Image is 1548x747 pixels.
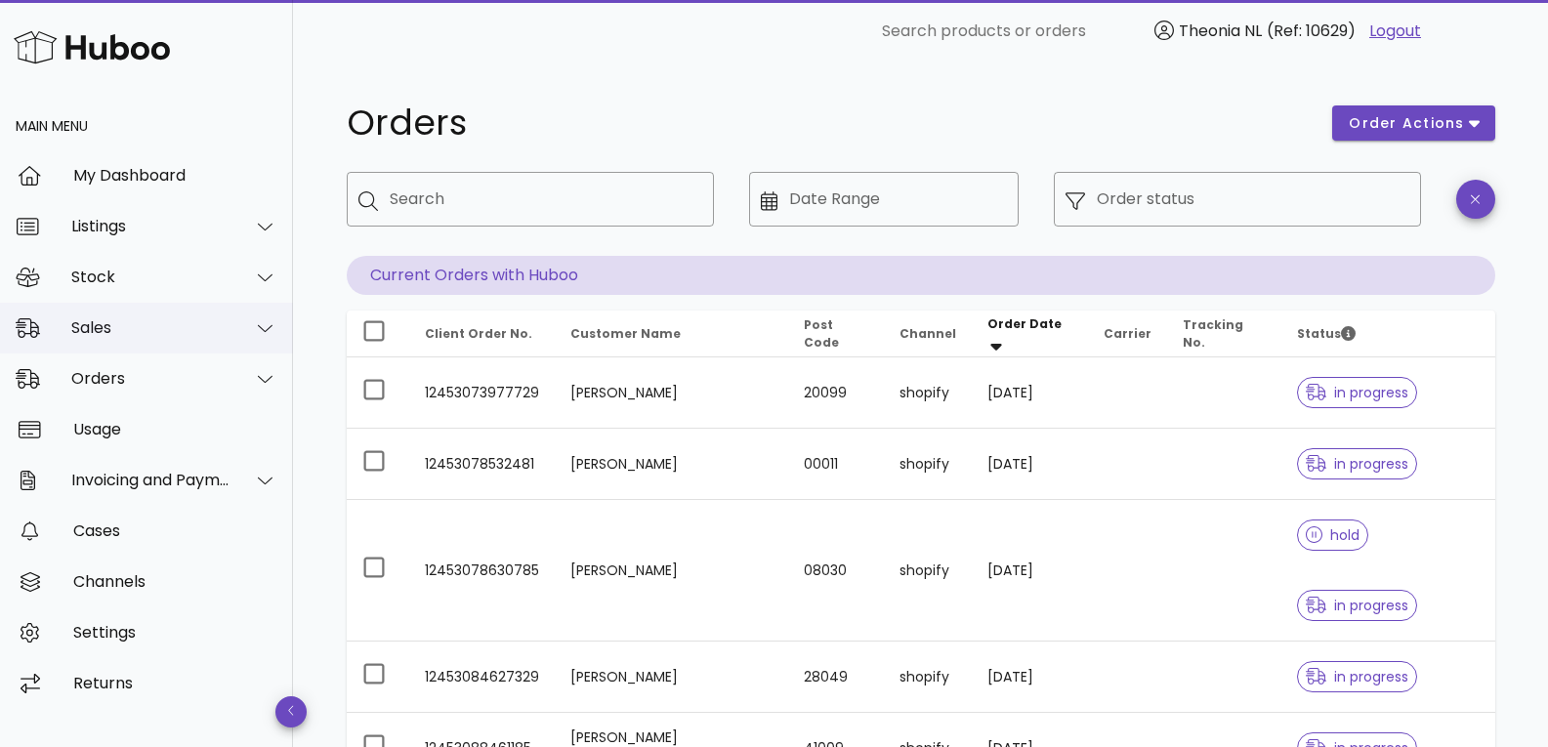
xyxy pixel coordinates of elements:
[73,420,277,438] div: Usage
[900,325,956,342] span: Channel
[73,674,277,692] div: Returns
[555,642,789,713] td: [PERSON_NAME]
[1332,105,1494,141] button: order actions
[788,429,884,500] td: 00011
[987,315,1062,332] span: Order Date
[804,316,839,351] span: Post Code
[73,521,277,540] div: Cases
[788,500,884,642] td: 08030
[1183,316,1243,351] span: Tracking No.
[1306,599,1409,612] span: in progress
[1306,670,1409,684] span: in progress
[1281,311,1495,357] th: Status
[1267,20,1356,42] span: (Ref: 10629)
[409,311,555,357] th: Client Order No.
[555,311,789,357] th: Customer Name
[884,311,972,357] th: Channel
[73,166,277,185] div: My Dashboard
[425,325,532,342] span: Client Order No.
[1306,386,1409,399] span: in progress
[555,429,789,500] td: [PERSON_NAME]
[884,357,972,429] td: shopify
[71,217,230,235] div: Listings
[884,642,972,713] td: shopify
[788,357,884,429] td: 20099
[1179,20,1262,42] span: Theonia NL
[972,357,1088,429] td: [DATE]
[1088,311,1167,357] th: Carrier
[409,357,555,429] td: 12453073977729
[1167,311,1280,357] th: Tracking No.
[347,256,1495,295] p: Current Orders with Huboo
[73,572,277,591] div: Channels
[347,105,1310,141] h1: Orders
[71,318,230,337] div: Sales
[1104,325,1151,342] span: Carrier
[1297,325,1356,342] span: Status
[788,642,884,713] td: 28049
[71,268,230,286] div: Stock
[71,369,230,388] div: Orders
[1369,20,1421,43] a: Logout
[409,642,555,713] td: 12453084627329
[884,500,972,642] td: shopify
[555,357,789,429] td: [PERSON_NAME]
[1306,528,1360,542] span: hold
[555,500,789,642] td: [PERSON_NAME]
[972,311,1088,357] th: Order Date: Sorted descending. Activate to remove sorting.
[71,471,230,489] div: Invoicing and Payments
[570,325,681,342] span: Customer Name
[972,642,1088,713] td: [DATE]
[972,500,1088,642] td: [DATE]
[14,26,170,68] img: Huboo Logo
[884,429,972,500] td: shopify
[1348,113,1465,134] span: order actions
[73,623,277,642] div: Settings
[409,429,555,500] td: 12453078532481
[409,500,555,642] td: 12453078630785
[1306,457,1409,471] span: in progress
[788,311,884,357] th: Post Code
[972,429,1088,500] td: [DATE]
